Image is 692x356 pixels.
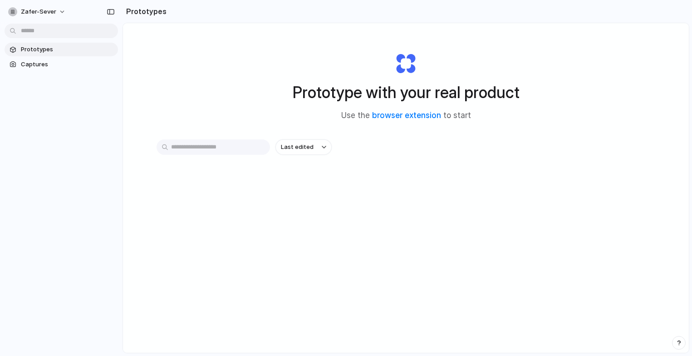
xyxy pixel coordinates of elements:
button: Last edited [275,139,332,155]
span: Use the to start [341,110,471,122]
h2: Prototypes [123,6,167,17]
a: browser extension [372,111,441,120]
span: Last edited [281,143,314,152]
h1: Prototype with your real product [293,80,520,104]
button: zafer-sever [5,5,70,19]
a: Captures [5,58,118,71]
span: Prototypes [21,45,114,54]
a: Prototypes [5,43,118,56]
span: zafer-sever [21,7,56,16]
span: Captures [21,60,114,69]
